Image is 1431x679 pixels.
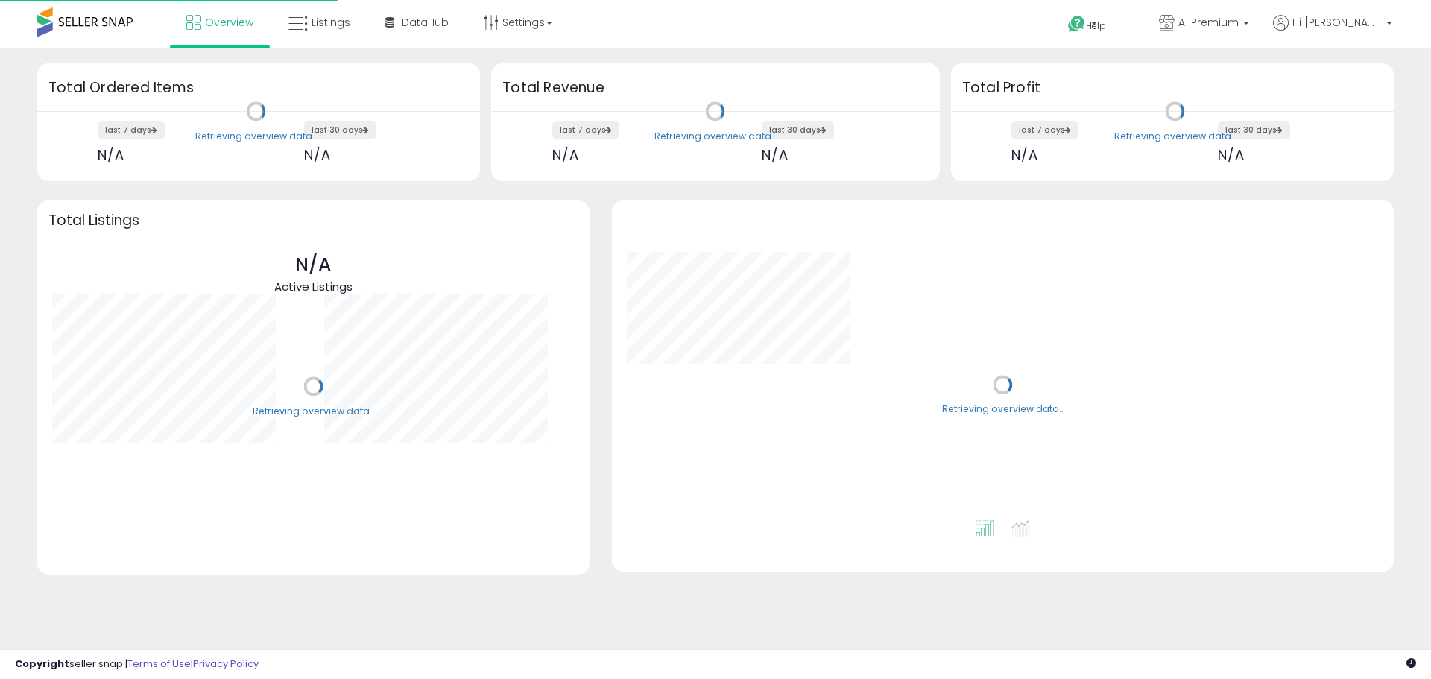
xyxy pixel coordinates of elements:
[1067,15,1086,34] i: Get Help
[654,130,776,143] div: Retrieving overview data..
[1114,130,1236,143] div: Retrieving overview data..
[312,15,350,30] span: Listings
[195,130,317,143] div: Retrieving overview data..
[1178,15,1239,30] span: A1 Premium
[15,657,259,672] div: seller snap | |
[253,405,374,418] div: Retrieving overview data..
[1273,15,1392,48] a: Hi [PERSON_NAME]
[15,657,69,671] strong: Copyright
[1056,4,1135,48] a: Help
[127,657,191,671] a: Terms of Use
[1292,15,1382,30] span: Hi [PERSON_NAME]
[402,15,449,30] span: DataHub
[942,403,1064,417] div: Retrieving overview data..
[205,15,253,30] span: Overview
[1086,19,1106,32] span: Help
[193,657,259,671] a: Privacy Policy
